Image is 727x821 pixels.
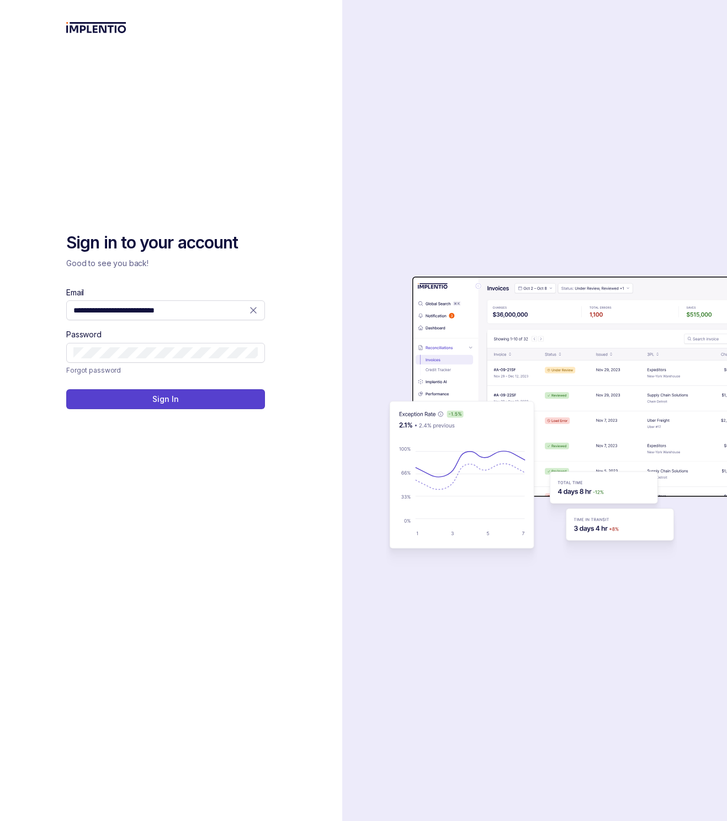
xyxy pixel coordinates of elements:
[66,258,265,269] p: Good to see you back!
[66,232,265,254] h2: Sign in to your account
[66,389,265,409] button: Sign In
[66,329,102,340] label: Password
[66,22,126,33] img: logo
[66,287,84,298] label: Email
[66,365,121,376] p: Forgot password
[152,394,178,405] p: Sign In
[66,365,121,376] a: Link Forgot password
